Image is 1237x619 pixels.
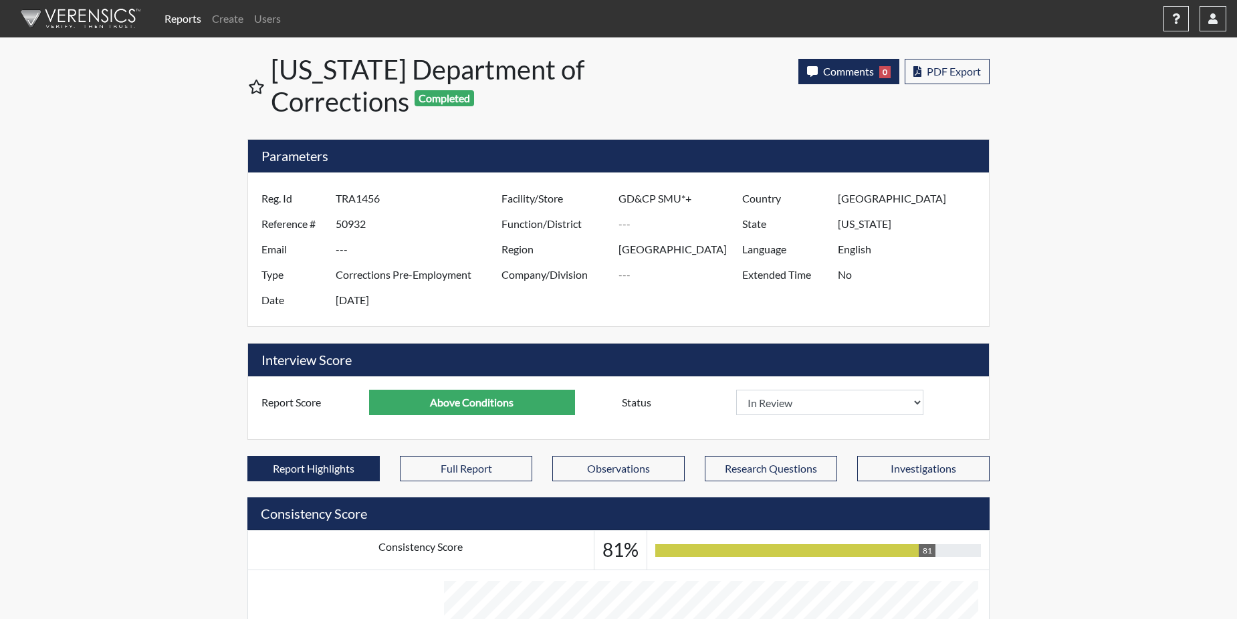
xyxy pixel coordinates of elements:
a: Reports [159,5,207,32]
input: --- [336,262,505,287]
input: --- [336,186,505,211]
span: Completed [415,90,475,106]
h1: [US_STATE] Department of Corrections [271,53,621,118]
label: Email [251,237,336,262]
a: Create [207,5,249,32]
input: --- [618,186,746,211]
input: --- [336,287,505,313]
label: Status [612,390,736,415]
label: Date [251,287,336,313]
label: Language [732,237,838,262]
label: Country [732,186,838,211]
label: Region [491,237,618,262]
button: Report Highlights [247,456,380,481]
label: Extended Time [732,262,838,287]
input: --- [838,237,986,262]
td: Consistency Score [248,531,594,570]
label: State [732,211,838,237]
div: 81 [919,544,935,557]
input: --- [618,237,746,262]
h5: Consistency Score [247,497,990,530]
button: Research Questions [705,456,837,481]
span: PDF Export [927,65,981,78]
label: Company/Division [491,262,618,287]
button: Full Report [400,456,532,481]
button: Comments0 [798,59,899,84]
input: --- [618,211,746,237]
label: Reg. Id [251,186,336,211]
label: Type [251,262,336,287]
button: Investigations [857,456,990,481]
h5: Interview Score [248,344,989,376]
input: --- [838,262,986,287]
div: Document a decision to hire or decline a candiate [612,390,986,415]
h3: 81% [602,539,639,562]
label: Report Score [251,390,369,415]
a: Users [249,5,286,32]
input: --- [838,186,986,211]
label: Reference # [251,211,336,237]
button: Observations [552,456,685,481]
input: --- [369,390,575,415]
span: 0 [879,66,891,78]
h5: Parameters [248,140,989,172]
input: --- [838,211,986,237]
label: Facility/Store [491,186,618,211]
input: --- [618,262,746,287]
span: Comments [823,65,874,78]
input: --- [336,211,505,237]
input: --- [336,237,505,262]
button: PDF Export [905,59,990,84]
label: Function/District [491,211,618,237]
